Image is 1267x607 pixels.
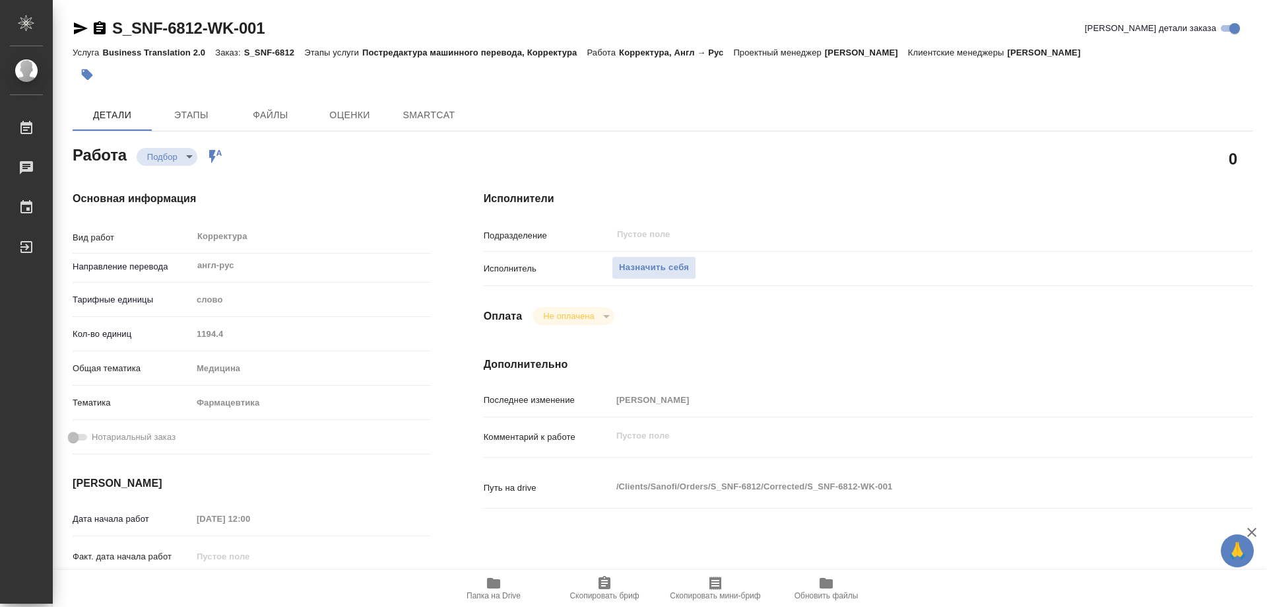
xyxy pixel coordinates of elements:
[616,227,1157,242] input: Пустое поле
[362,48,587,57] p: Постредактура машинного перевода, Корректура
[771,570,882,607] button: Обновить файлы
[467,591,521,600] span: Папка на Drive
[192,324,431,343] input: Пустое поле
[73,328,192,341] p: Кол-во единиц
[908,48,1008,57] p: Клиентские менеджеры
[192,289,431,311] div: слово
[484,394,612,407] p: Последнее изменение
[73,231,192,244] p: Вид работ
[1221,534,1254,567] button: 🙏
[612,390,1188,410] input: Пустое поле
[73,20,88,36] button: Скопировать ссылку для ЯМессенджера
[612,256,696,279] button: Назначить себя
[484,308,523,324] h4: Оплата
[192,392,431,414] div: Фармацевтика
[73,362,192,375] p: Общая тематика
[244,48,305,57] p: S_SNF-6812
[549,570,660,607] button: Скопировать бриф
[484,262,612,275] p: Исполнитель
[192,357,431,380] div: Медицина
[73,191,431,207] h4: Основная информация
[143,151,181,162] button: Подбор
[484,357,1252,373] h4: Дополнительно
[304,48,362,57] p: Этапы услуги
[192,509,308,528] input: Пустое поле
[73,396,192,410] p: Тематика
[137,148,197,166] div: Подбор
[73,550,192,563] p: Факт. дата начала работ
[795,591,859,600] span: Обновить файлы
[160,107,223,124] span: Этапы
[670,591,760,600] span: Скопировать мини-бриф
[318,107,381,124] span: Оценки
[587,48,619,57] p: Работа
[539,310,598,322] button: Не оплачена
[73,260,192,273] p: Направление перевода
[73,293,192,306] p: Тарифные единицы
[92,431,176,444] span: Нотариальный заказ
[612,476,1188,498] textarea: /Clients/Sanofi/Orders/S_SNF-6812/Corrected/S_SNF-6812-WK-001
[1226,537,1249,565] span: 🙏
[102,48,215,57] p: Business Translation 2.0
[484,229,612,242] p: Подразделение
[533,307,614,325] div: Подбор
[484,482,612,495] p: Путь на drive
[81,107,144,124] span: Детали
[484,431,612,444] p: Комментарий к работе
[73,513,192,526] p: Дата начала работ
[73,48,102,57] p: Услуга
[1008,48,1091,57] p: [PERSON_NAME]
[1085,22,1216,35] span: [PERSON_NAME] детали заказа
[397,107,461,124] span: SmartCat
[569,591,639,600] span: Скопировать бриф
[825,48,908,57] p: [PERSON_NAME]
[92,20,108,36] button: Скопировать ссылку
[619,260,689,275] span: Назначить себя
[438,570,549,607] button: Папка на Drive
[484,191,1252,207] h4: Исполнители
[192,547,308,566] input: Пустое поле
[733,48,824,57] p: Проектный менеджер
[215,48,244,57] p: Заказ:
[619,48,733,57] p: Корректура, Англ → Рус
[73,142,127,166] h2: Работа
[73,60,102,89] button: Добавить тэг
[239,107,302,124] span: Файлы
[1229,147,1237,170] h2: 0
[660,570,771,607] button: Скопировать мини-бриф
[112,19,265,37] a: S_SNF-6812-WK-001
[73,476,431,491] h4: [PERSON_NAME]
